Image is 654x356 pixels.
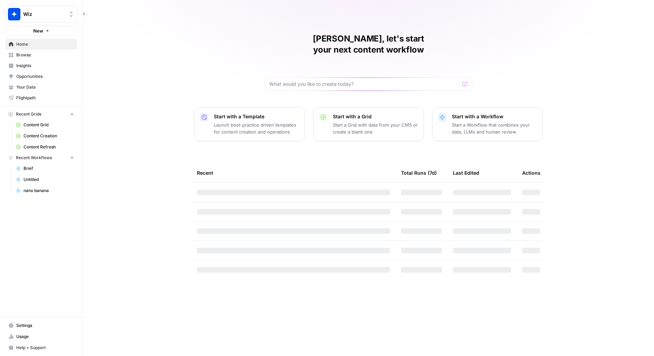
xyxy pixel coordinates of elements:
a: Your Data [6,82,77,93]
span: Recent Workflows [16,155,52,161]
span: Help + Support [16,345,74,351]
span: Brief [24,165,74,172]
p: Start with a Grid [333,113,418,120]
button: Recent Workflows [6,153,77,163]
div: Total Runs (7d) [401,163,437,182]
a: Untitled [13,174,77,185]
button: Recent Grids [6,109,77,119]
div: Actions [522,163,541,182]
a: Insights [6,60,77,71]
span: Settings [16,322,74,329]
span: Browse [16,52,74,58]
h1: [PERSON_NAME], let's start your next content workflow [265,33,472,55]
span: Flightpath [16,95,74,101]
button: Start with a WorkflowStart a Workflow that combines your data, LLMs and human review [432,107,543,141]
span: New [33,27,43,34]
a: Settings [6,320,77,331]
a: nano banana [13,185,77,196]
button: Help + Support [6,342,77,353]
span: Usage [16,334,74,340]
a: Content Grid [13,119,77,130]
span: Wiz [23,11,65,18]
button: New [6,26,77,36]
span: Content Creation [24,133,74,139]
div: Last Edited [453,163,479,182]
button: Workspace: Wiz [6,6,77,23]
span: Untitled [24,176,74,183]
div: Recent [197,163,390,182]
p: Start with a Workflow [452,113,537,120]
a: Content Creation [13,130,77,142]
span: nano banana [24,188,74,194]
button: Start with a TemplateLaunch best-practice driven templates for content creation and operations [194,107,305,141]
span: Your Data [16,84,74,90]
span: Insights [16,63,74,69]
p: Start a Workflow that combines your data, LLMs and human review [452,121,537,135]
span: Home [16,41,74,47]
span: Recent Grids [16,111,41,117]
button: Start with a GridStart a Grid with data from your CMS or create a blank one [313,107,424,141]
a: Browse [6,49,77,61]
span: Content Grid [24,122,74,128]
a: Usage [6,331,77,342]
span: Opportunities [16,73,74,80]
span: Content Refresh [24,144,74,150]
a: Content Refresh [13,142,77,153]
a: Opportunities [6,71,77,82]
p: Launch best-practice driven templates for content creation and operations [214,121,299,135]
p: Start with a Template [214,113,299,120]
input: What would you like to create today? [269,81,460,88]
a: Flightpath [6,92,77,103]
img: Wiz Logo [8,8,20,20]
p: Start a Grid with data from your CMS or create a blank one [333,121,418,135]
a: Brief [13,163,77,174]
a: Home [6,39,77,50]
